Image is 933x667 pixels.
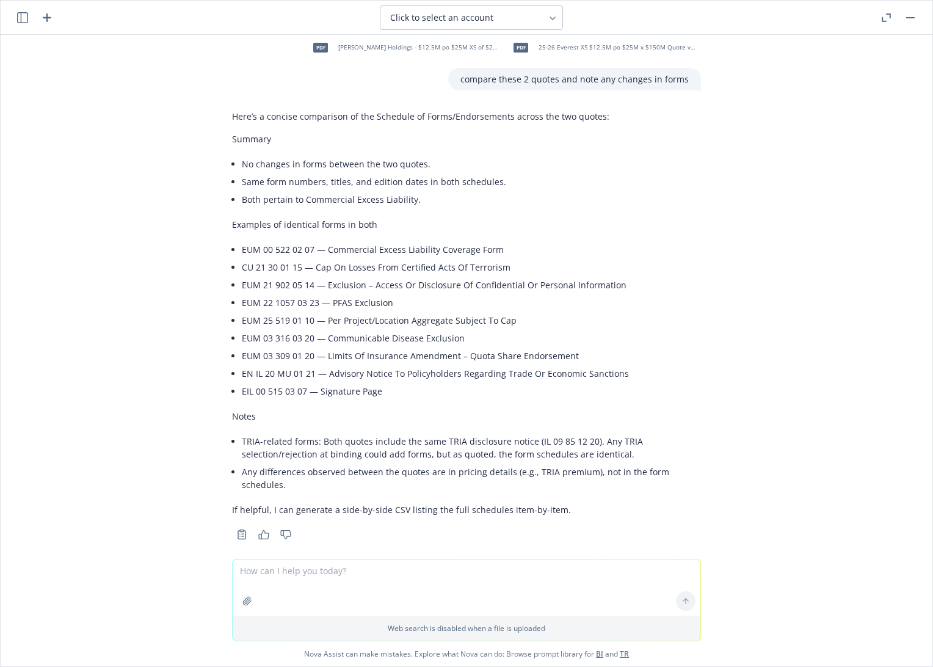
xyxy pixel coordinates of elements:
li: No changes in forms between the two quotes. [242,155,701,173]
li: EUM 22 1057 03 23 — PFAS Exclusion [242,294,701,312]
li: Any differences observed between the quotes are in pricing details (e.g., TRIA premium), not in t... [242,463,701,494]
li: EIL 00 515 03 07 — Signature Page [242,382,701,400]
li: EUM 03 309 01 20 — Limits Of Insurance Amendment – Quota Share Endorsement [242,347,701,365]
p: Notes [232,410,701,423]
li: EUM 03 316 03 20 — Communicable Disease Exclusion [242,329,701,347]
li: EUM 00 522 02 07 — Commercial Excess Liability Coverage Form [242,241,701,258]
p: If helpful, I can generate a side-by-side CSV listing the full schedules item-by-item. [232,503,701,516]
li: Both pertain to Commercial Excess Liability. [242,191,701,208]
p: Web search is disabled when a file is uploaded [240,623,693,633]
p: Examples of identical forms in both [232,218,701,231]
span: 25-26 Everest XS $12.5M po $25M x $150M Quote v2.pdf [539,43,699,51]
div: pdf[PERSON_NAME] Holdings - $12.5M po $25M XS of $225M.pdf [305,32,501,63]
span: pdf [313,43,328,52]
a: TR [620,649,629,659]
li: EUM 25 519 01 10 — Per Project/Location Aggregate Subject To Cap [242,312,701,329]
p: compare these 2 quotes and note any changes in forms [460,73,689,86]
span: Nova Assist can make mistakes. Explore what Nova can do: Browse prompt library for and [5,641,928,666]
button: Click to select an account [380,5,563,30]
span: [PERSON_NAME] Holdings - $12.5M po $25M XS of $225M.pdf [338,43,498,51]
div: pdf25-26 Everest XS $12.5M po $25M x $150M Quote v2.pdf [506,32,701,63]
li: Same form numbers, titles, and edition dates in both schedules. [242,173,701,191]
li: TRIA-related forms: Both quotes include the same TRIA disclosure notice (IL 09 85 12 20). Any TRI... [242,432,701,463]
li: CU 21 30 01 15 — Cap On Losses From Certified Acts Of Terrorism [242,258,701,276]
span: Click to select an account [390,12,493,24]
li: EN IL 20 MU 01 21 — Advisory Notice To Policyholders Regarding Trade Or Economic Sanctions [242,365,701,382]
a: BI [596,649,603,659]
svg: Copy to clipboard [236,529,247,540]
span: pdf [514,43,528,52]
button: Thumbs down [276,526,296,543]
p: Here’s a concise comparison of the Schedule of Forms/Endorsements across the two quotes: [232,110,701,123]
li: EUM 21 902 05 14 — Exclusion – Access Or Disclosure Of Confidential Or Personal Information [242,276,701,294]
p: Summary [232,133,701,145]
